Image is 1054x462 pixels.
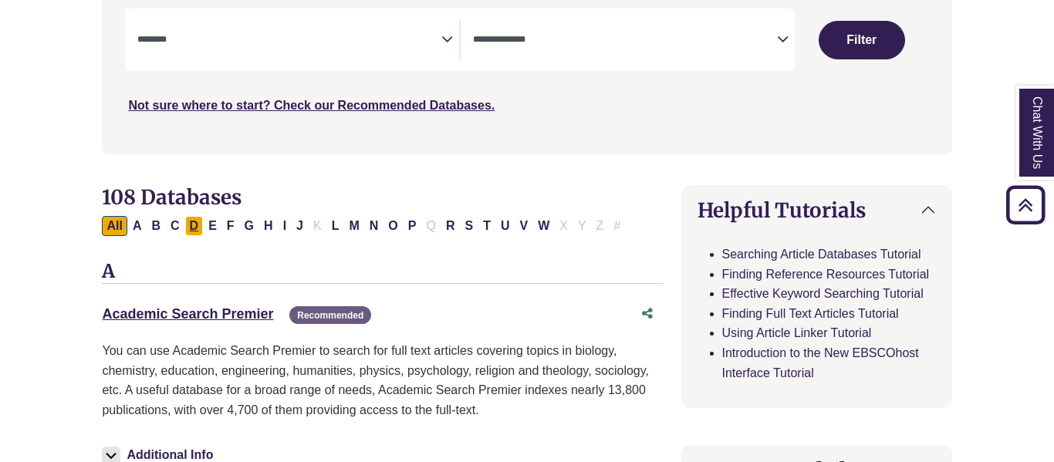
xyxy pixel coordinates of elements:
[1001,194,1050,215] a: Back to Top
[289,306,371,324] span: Recommended
[819,21,905,59] button: Submit for Search Results
[292,216,308,236] button: Filter Results J
[722,346,919,379] a: Introduction to the New EBSCOhost Interface Tutorial
[102,306,273,322] a: Academic Search Premier
[102,216,127,236] button: All
[722,268,930,281] a: Finding Reference Resources Tutorial
[404,216,421,236] button: Filter Results P
[222,216,239,236] button: Filter Results F
[137,35,441,47] textarea: Search
[632,299,663,329] button: Share this database
[496,216,515,236] button: Filter Results U
[383,216,402,236] button: Filter Results O
[327,216,344,236] button: Filter Results L
[147,216,165,236] button: Filter Results B
[128,99,495,112] a: Not sure where to start? Check our Recommended Databases.
[441,216,460,236] button: Filter Results R
[533,216,554,236] button: Filter Results W
[722,307,899,320] a: Finding Full Text Articles Tutorial
[722,287,924,300] a: Effective Keyword Searching Tutorial
[259,216,278,236] button: Filter Results H
[166,216,184,236] button: Filter Results C
[460,216,478,236] button: Filter Results S
[682,186,951,234] button: Helpful Tutorials
[240,216,258,236] button: Filter Results G
[102,184,242,210] span: 108 Databases
[128,216,147,236] button: Filter Results A
[473,35,777,47] textarea: Search
[279,216,291,236] button: Filter Results I
[478,216,495,236] button: Filter Results T
[365,216,383,236] button: Filter Results N
[102,218,627,231] div: Alpha-list to filter by first letter of database name
[204,216,221,236] button: Filter Results E
[722,248,921,261] a: Searching Article Databases Tutorial
[722,326,872,339] a: Using Article Linker Tutorial
[185,216,204,236] button: Filter Results D
[102,261,662,284] h3: A
[102,341,662,420] p: You can use Academic Search Premier to search for full text articles covering topics in biology, ...
[515,216,532,236] button: Filter Results V
[344,216,363,236] button: Filter Results M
